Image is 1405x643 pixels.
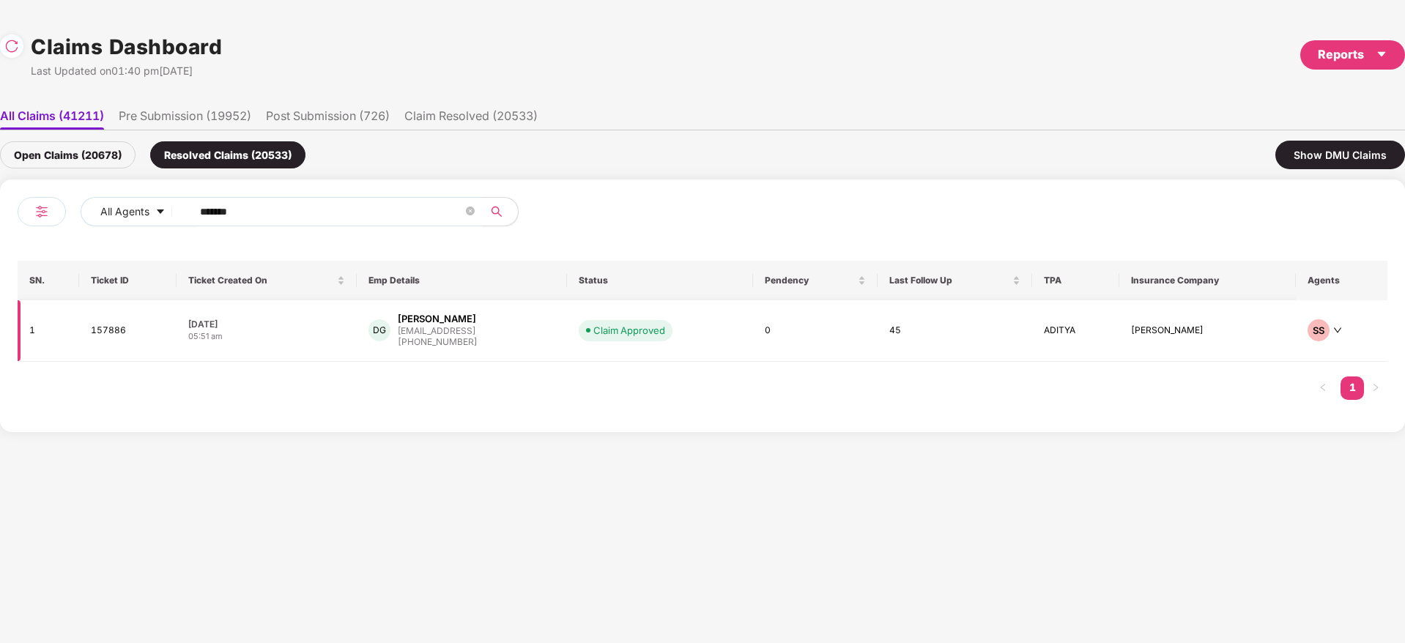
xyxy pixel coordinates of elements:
[33,203,51,220] img: svg+xml;base64,PHN2ZyB4bWxucz0iaHR0cDovL3d3dy53My5vcmcvMjAwMC9zdmciIHdpZHRoPSIyNCIgaGVpZ2h0PSIyNC...
[188,318,345,330] div: [DATE]
[18,300,79,362] td: 1
[1341,376,1364,400] li: 1
[177,261,357,300] th: Ticket Created On
[567,261,753,300] th: Status
[1119,261,1296,300] th: Insurance Company
[1333,326,1342,335] span: down
[398,312,476,326] div: [PERSON_NAME]
[765,275,855,286] span: Pendency
[1296,261,1387,300] th: Agents
[18,261,79,300] th: SN.
[482,197,519,226] button: search
[79,300,177,362] td: 157886
[466,205,475,219] span: close-circle
[753,261,878,300] th: Pendency
[753,300,878,362] td: 0
[1319,383,1327,392] span: left
[878,300,1032,362] td: 45
[1376,48,1387,60] span: caret-down
[1308,319,1330,341] div: SS
[81,197,197,226] button: All Agentscaret-down
[119,108,251,130] li: Pre Submission (19952)
[188,275,334,286] span: Ticket Created On
[1032,261,1119,300] th: TPA
[368,319,390,341] div: DG
[188,330,345,343] div: 05:51 am
[357,261,567,300] th: Emp Details
[155,207,166,218] span: caret-down
[150,141,305,168] div: Resolved Claims (20533)
[1364,376,1387,400] button: right
[31,63,222,79] div: Last Updated on 01:40 pm[DATE]
[1364,376,1387,400] li: Next Page
[79,261,177,300] th: Ticket ID
[1311,376,1335,400] li: Previous Page
[100,204,149,220] span: All Agents
[266,108,390,130] li: Post Submission (726)
[4,39,19,53] img: svg+xml;base64,PHN2ZyBpZD0iUmVsb2FkLTMyeDMyIiB4bWxucz0iaHR0cDovL3d3dy53My5vcmcvMjAwMC9zdmciIHdpZH...
[889,275,1009,286] span: Last Follow Up
[31,31,222,63] h1: Claims Dashboard
[482,206,511,218] span: search
[1275,141,1405,169] div: Show DMU Claims
[398,326,478,335] div: [EMAIL_ADDRESS]
[404,108,538,130] li: Claim Resolved (20533)
[593,323,665,338] div: Claim Approved
[1318,45,1387,64] div: Reports
[878,261,1032,300] th: Last Follow Up
[398,335,478,349] div: [PHONE_NUMBER]
[1341,376,1364,398] a: 1
[1311,376,1335,400] button: left
[1032,300,1119,362] td: ADITYA
[466,207,475,215] span: close-circle
[1119,300,1296,362] td: [PERSON_NAME]
[1371,383,1380,392] span: right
